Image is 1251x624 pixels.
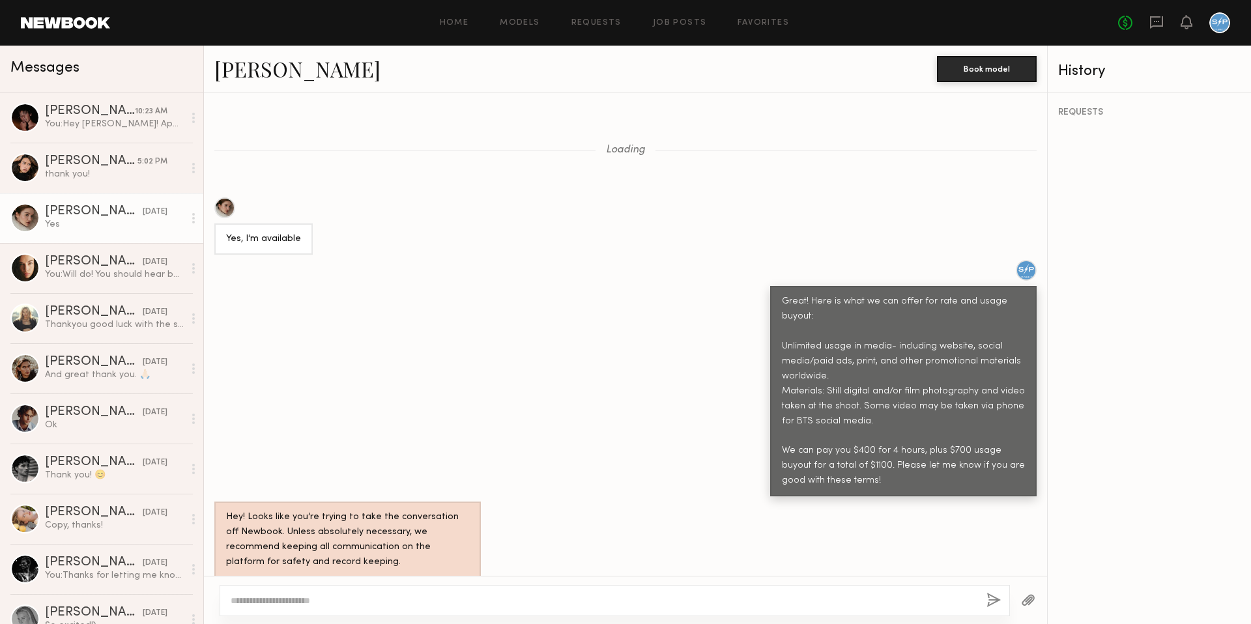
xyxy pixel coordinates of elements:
[45,569,184,582] div: You: Thanks for letting me know! We are set for the 24th, so that's okay. Appreciate it and good ...
[143,306,167,319] div: [DATE]
[937,63,1037,74] a: Book model
[143,557,167,569] div: [DATE]
[653,19,707,27] a: Job Posts
[226,232,301,247] div: Yes, I’m available
[143,406,167,419] div: [DATE]
[571,19,622,27] a: Requests
[143,457,167,469] div: [DATE]
[500,19,539,27] a: Models
[143,507,167,519] div: [DATE]
[45,319,184,331] div: Thankyou good luck with the shoot the 24th !!
[440,19,469,27] a: Home
[738,19,789,27] a: Favorites
[45,118,184,130] div: You: Hey [PERSON_NAME]! Apologies, but we have already filled the role.
[45,506,143,519] div: [PERSON_NAME]
[1058,64,1241,79] div: History
[45,556,143,569] div: [PERSON_NAME]
[143,607,167,619] div: [DATE]
[137,156,167,168] div: 5:02 PM
[45,155,137,168] div: [PERSON_NAME]
[45,268,184,281] div: You: Will do! You should hear back from me by [DATE]
[135,106,167,118] div: 10:23 AM
[937,56,1037,82] button: Book model
[45,469,184,481] div: Thank you! 😊
[143,206,167,218] div: [DATE]
[45,305,143,319] div: [PERSON_NAME]
[45,356,143,369] div: [PERSON_NAME]
[45,105,135,118] div: [PERSON_NAME]
[45,606,143,619] div: [PERSON_NAME]
[226,510,469,570] div: Hey! Looks like you’re trying to take the conversation off Newbook. Unless absolutely necessary, ...
[143,256,167,268] div: [DATE]
[214,55,381,83] a: [PERSON_NAME]
[45,255,143,268] div: [PERSON_NAME]
[45,519,184,532] div: Copy, thanks!
[45,218,184,231] div: Yes
[45,369,184,381] div: And great thank you. 🙏🏻
[606,145,645,156] span: Loading
[143,356,167,369] div: [DATE]
[45,406,143,419] div: [PERSON_NAME]
[45,168,184,180] div: thank you!
[45,456,143,469] div: [PERSON_NAME]
[1058,108,1241,117] div: REQUESTS
[782,294,1025,489] div: Great! Here is what we can offer for rate and usage buyout: Unlimited usage in media- including w...
[10,61,79,76] span: Messages
[45,205,143,218] div: [PERSON_NAME]
[45,419,184,431] div: Ok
